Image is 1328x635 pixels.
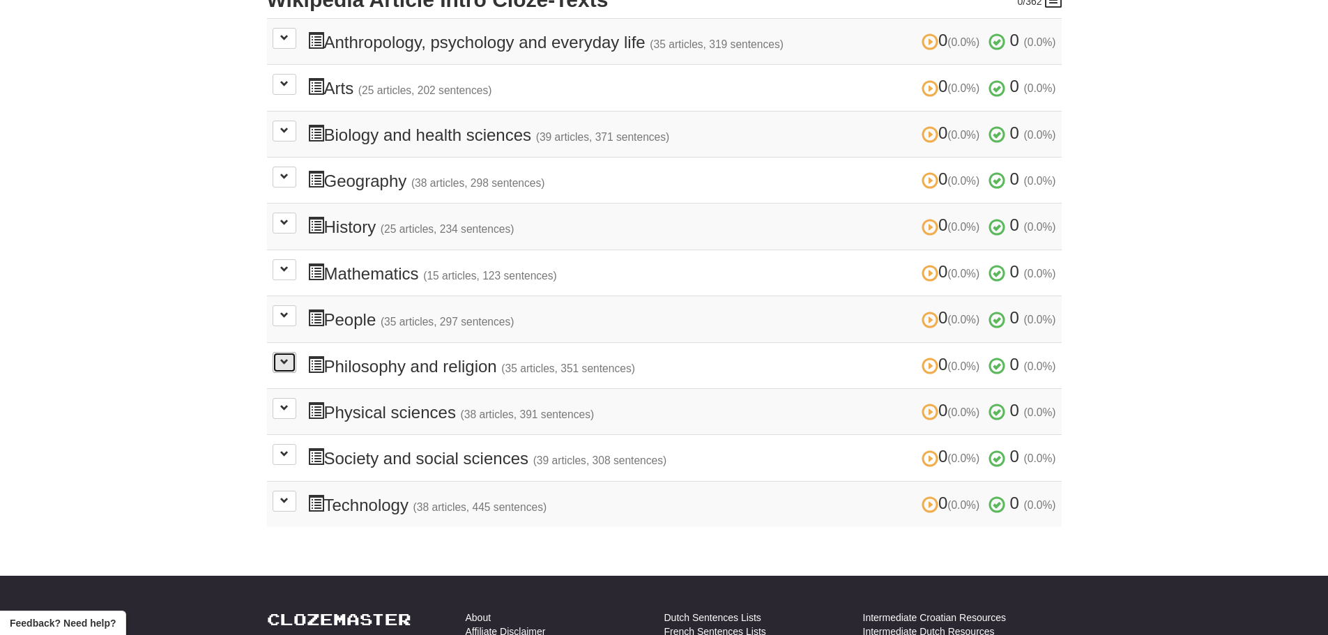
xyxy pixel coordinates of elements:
small: (0.0%) [947,36,979,48]
small: (0.0%) [947,499,979,511]
span: 0 [1010,123,1019,142]
small: (25 articles, 202 sentences) [358,84,492,96]
small: (39 articles, 308 sentences) [533,454,667,466]
small: (0.0%) [1024,129,1056,141]
h3: Physical sciences [307,401,1056,422]
small: (0.0%) [947,175,979,187]
small: (0.0%) [1024,175,1056,187]
span: 0 [1010,169,1019,188]
span: 0 [1010,77,1019,95]
span: 0 [1010,31,1019,49]
h3: Philosophy and religion [307,355,1056,376]
small: (0.0%) [1024,82,1056,94]
small: (0.0%) [947,452,979,464]
small: (0.0%) [1024,360,1056,372]
span: 0 [922,494,984,512]
small: (0.0%) [947,360,979,372]
h3: History [307,216,1056,236]
span: 0 [922,447,984,466]
small: (39 articles, 371 sentences) [536,131,670,143]
span: 0 [922,169,984,188]
small: (0.0%) [947,406,979,418]
small: (35 articles, 351 sentences) [501,362,635,374]
span: 0 [922,215,984,234]
h3: Arts [307,77,1056,98]
h3: Biology and health sciences [307,124,1056,144]
small: (0.0%) [1024,499,1056,511]
a: About [466,611,491,625]
span: 0 [922,355,984,374]
span: 0 [1010,355,1019,374]
span: 0 [922,308,984,327]
a: Intermediate Croatian Resources [863,611,1006,625]
span: Open feedback widget [10,616,116,630]
span: 0 [1010,494,1019,512]
span: 0 [922,31,984,49]
small: (0.0%) [947,82,979,94]
small: (15 articles, 123 sentences) [423,270,557,282]
h3: People [307,309,1056,329]
span: 0 [922,401,984,420]
span: 0 [1010,215,1019,234]
a: Dutch Sentences Lists [664,611,761,625]
span: 0 [922,262,984,281]
small: (0.0%) [947,221,979,233]
span: 0 [1010,447,1019,466]
span: 0 [922,123,984,142]
small: (38 articles, 391 sentences) [461,408,595,420]
h3: Society and social sciences [307,447,1056,468]
small: (35 articles, 319 sentences) [650,38,784,50]
span: 0 [922,77,984,95]
small: (38 articles, 445 sentences) [413,501,547,513]
h3: Technology [307,494,1056,514]
small: (35 articles, 297 sentences) [381,316,514,328]
small: (25 articles, 234 sentences) [381,223,514,235]
small: (0.0%) [947,314,979,326]
span: 0 [1010,401,1019,420]
a: Clozemaster [267,611,411,628]
h3: Geography [307,170,1056,190]
small: (0.0%) [1024,452,1056,464]
span: 0 [1010,308,1019,327]
small: (0.0%) [1024,268,1056,280]
small: (0.0%) [1024,406,1056,418]
h3: Mathematics [307,263,1056,283]
small: (0.0%) [1024,221,1056,233]
small: (0.0%) [947,129,979,141]
small: (0.0%) [1024,314,1056,326]
span: 0 [1010,262,1019,281]
small: (0.0%) [1024,36,1056,48]
small: (38 articles, 298 sentences) [411,177,545,189]
h3: Anthropology, psychology and everyday life [307,31,1056,52]
small: (0.0%) [947,268,979,280]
